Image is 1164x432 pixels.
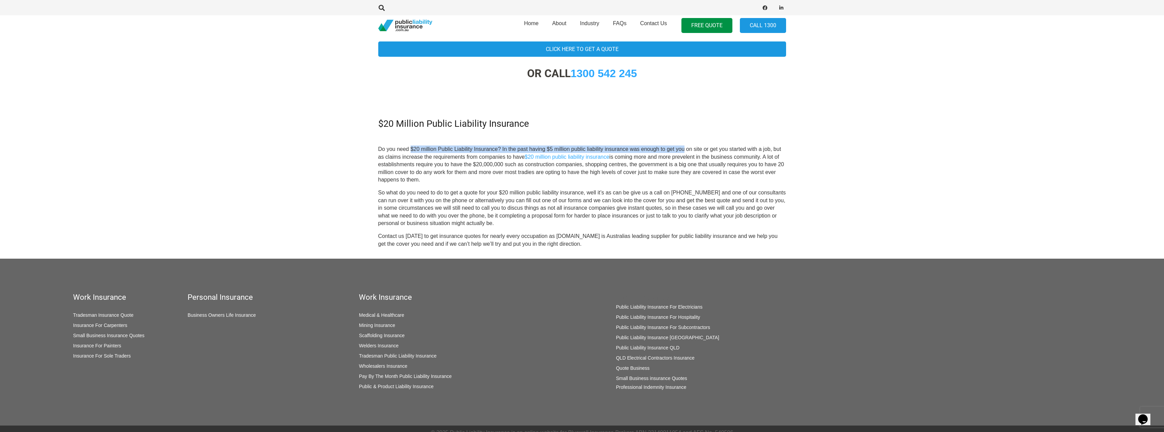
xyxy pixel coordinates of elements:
[777,3,786,13] a: LinkedIn
[552,20,567,26] span: About
[545,13,573,38] a: About
[188,293,320,302] h5: Personal Insurance
[378,145,786,184] p: Do you need $20 million Public Liability Insurance? In the past having $5 million public liabilit...
[378,41,786,57] a: Click Here To Get A Quote
[1135,405,1157,425] iframe: chat widget
[573,13,606,38] a: Industry
[359,293,577,302] h5: Work Insurance
[73,343,121,348] a: Insurance For Painters
[616,355,694,361] a: QLD Electrical Contractors Insurance
[73,333,144,338] a: Small Business Insurance Quotes
[616,365,649,371] a: Quote Business
[527,67,637,80] strong: OR CALL
[616,335,719,340] a: Public Liability Insurance [GEOGRAPHIC_DATA]
[580,20,599,26] span: Industry
[681,18,732,33] a: FREE QUOTE
[73,323,127,328] a: Insurance For Carpenters
[740,18,786,33] a: Call 1300
[378,20,432,32] a: pli_logotransparent
[616,384,686,390] a: Professional Indemnity Insurance
[616,304,702,310] a: Public Liability Insurance For Electricians
[378,232,786,248] p: Contact us [DATE] to get insurance quotes for nearly every occupation as [DOMAIN_NAME] is Austral...
[640,20,667,26] span: Contact Us
[517,13,545,38] a: Home
[616,325,710,330] a: Public Liability Insurance For Subcontractors
[760,3,770,13] a: Facebook
[73,293,149,302] h5: Work Insurance
[73,353,131,359] a: Insurance For Sole Traders
[73,312,134,318] a: Tradesman Insurance Quote
[606,13,633,38] a: FAQs
[359,353,436,359] a: Tradesman Public Liability Insurance
[375,5,389,11] a: Search
[188,312,256,318] a: Business Owners Life Insurance
[359,343,398,348] a: Welders Insurance
[525,154,609,160] a: $20 million public liability insurance
[378,118,786,129] h3: $20 Million Public Liability Insurance
[359,333,404,338] a: Scaffolding Insurance
[359,363,407,369] a: Wholesalers Insurance
[359,384,433,389] a: Public & Product Liability Insurance
[616,293,919,302] h5: Work Insurance
[524,20,539,26] span: Home
[633,13,674,38] a: Contact Us
[616,345,679,350] a: Public Liability Insurance QLD
[359,312,404,318] a: Medical & Healthcare
[571,67,637,80] a: 1300 542 245
[613,20,626,26] span: FAQs
[378,189,786,227] p: So what do you need to do to get a quote for your $20 million public liability insurance, well it...
[616,376,687,381] a: Small Business insurance Quotes
[359,323,395,328] a: Mining Insurance
[359,374,452,379] a: Pay By The Month Public Liability Insurance
[616,314,700,320] a: Public Liability Insurance For Hospitality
